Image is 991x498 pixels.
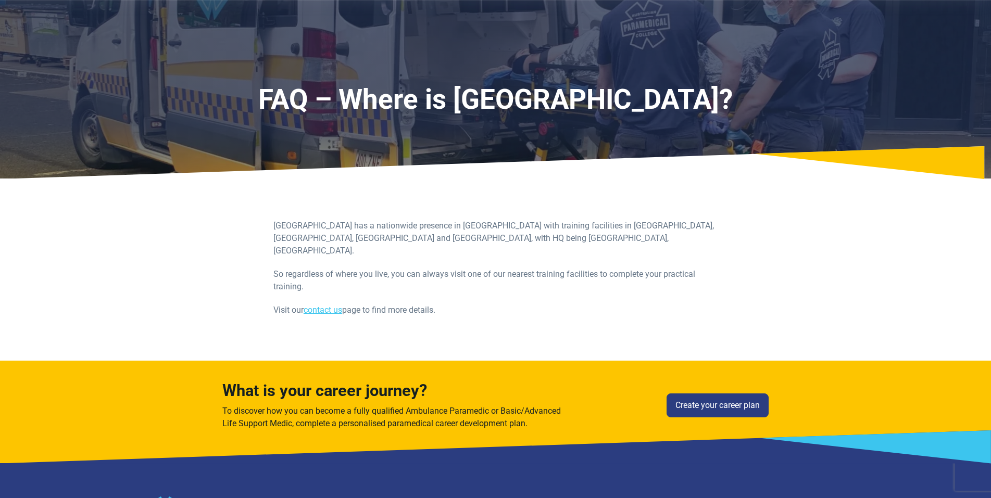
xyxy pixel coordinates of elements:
[273,268,718,293] p: So regardless of where you live, you can always visit one of our nearest training facilities to c...
[304,305,342,315] a: contact us
[273,220,718,257] p: [GEOGRAPHIC_DATA] has a nationwide presence in [GEOGRAPHIC_DATA] with training facilities in [GEO...
[667,393,769,417] a: Create your career plan
[227,83,764,116] h1: FAQ – Where is [GEOGRAPHIC_DATA]?
[222,381,565,401] h4: What is your career journey?
[222,406,561,428] span: To discover how you can become a fully qualified Ambulance Paramedic or Basic/Advanced Life Suppo...
[273,304,718,316] p: Visit our page to find more details.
